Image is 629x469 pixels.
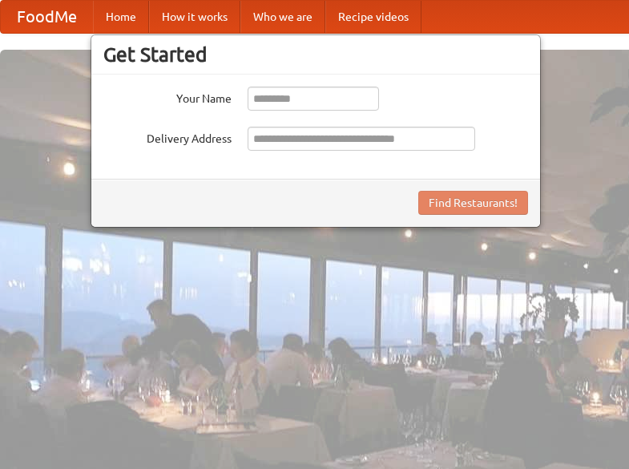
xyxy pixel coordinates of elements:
[149,1,240,33] a: How it works
[325,1,421,33] a: Recipe videos
[103,42,528,67] h3: Get Started
[93,1,149,33] a: Home
[103,127,232,147] label: Delivery Address
[103,87,232,107] label: Your Name
[1,1,93,33] a: FoodMe
[418,191,528,215] button: Find Restaurants!
[240,1,325,33] a: Who we are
